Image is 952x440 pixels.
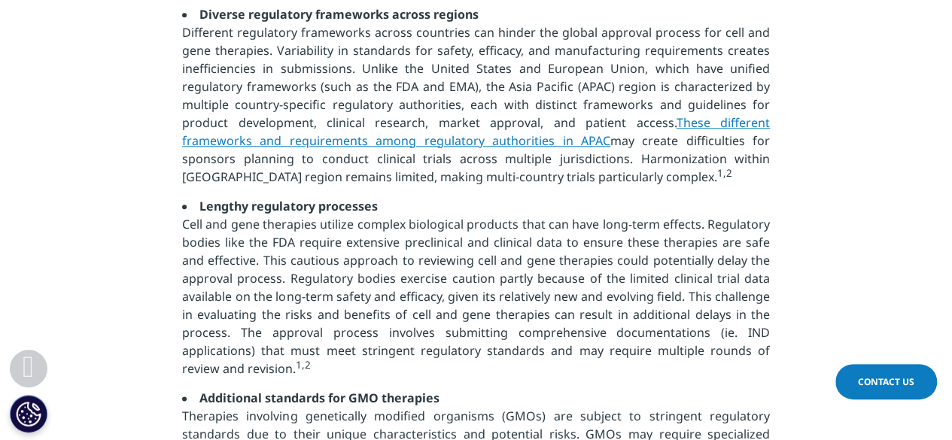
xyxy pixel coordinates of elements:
[296,358,311,372] sup: 1,2
[199,6,479,23] strong: Diverse regulatory frameworks across regions
[717,166,732,180] sup: 1,2
[199,198,378,214] strong: Lengthy regulatory processes
[182,114,770,149] a: These different frameworks and requirements among regulatory authorities in APAC
[199,390,440,406] strong: Additional standards for GMO therapies
[182,23,770,197] p: Different regulatory frameworks across countries can hinder the global approval process for cell ...
[182,215,770,389] p: Cell and gene therapies utilize complex biological products that can have long-term effects. Regu...
[10,395,47,432] button: Cookie Settings
[858,375,914,388] span: Contact Us
[835,364,937,399] a: Contact Us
